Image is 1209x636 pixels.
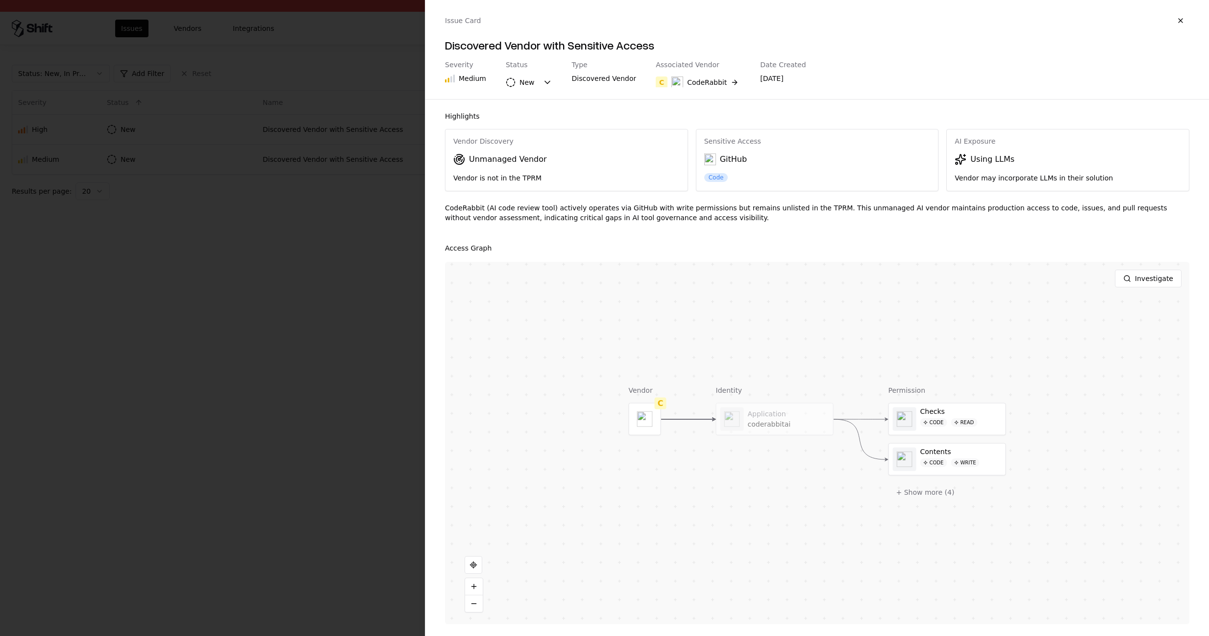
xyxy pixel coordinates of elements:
div: Date Created [760,61,806,70]
div: Contents [920,448,1002,457]
div: Severity [445,61,486,70]
div: Vendor may incorporate LLMs in their solution [955,173,1181,183]
div: CodeRabbit [687,77,727,87]
button: + Show more (4) [888,483,962,501]
div: C [655,398,666,409]
div: Highlights [445,111,1189,121]
div: Checks [920,407,1002,416]
div: New [519,77,535,87]
h4: Discovered Vendor with Sensitive Access [445,37,1189,53]
div: Status [506,61,552,70]
div: Associated Vendor [656,61,740,70]
div: Medium [459,74,486,83]
img: CodeRabbit [671,76,683,88]
div: Vendor is not in the TPRM [453,173,680,183]
div: Access Graph [445,242,1189,254]
div: [DATE] [760,74,806,87]
div: Sensitive Access [704,137,931,146]
div: Code [920,418,947,427]
div: Using LLMs [970,153,1014,165]
button: Investigate [1115,270,1182,287]
div: Discovered Vendor [572,74,637,87]
div: Code [920,458,947,467]
div: Type [572,61,637,70]
div: Unmanaged Vendor [469,153,547,165]
div: Code [704,173,728,182]
div: Permission [888,385,1006,395]
img: GitHub [704,153,716,165]
div: Issue Card [445,16,481,25]
div: C [656,76,667,88]
div: AI Exposure [955,137,1181,146]
div: Vendor Discovery [453,137,680,146]
button: CCodeRabbit [656,74,740,91]
div: read [951,418,977,427]
div: Identity [716,385,834,395]
div: coderabbitai [748,420,829,429]
div: GitHub [704,153,747,165]
div: Vendor [629,385,661,395]
div: write [951,458,979,467]
div: CodeRabbit (AI code review tool) actively operates via GitHub with write permissions but remains ... [445,203,1189,230]
div: Application [748,409,829,418]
